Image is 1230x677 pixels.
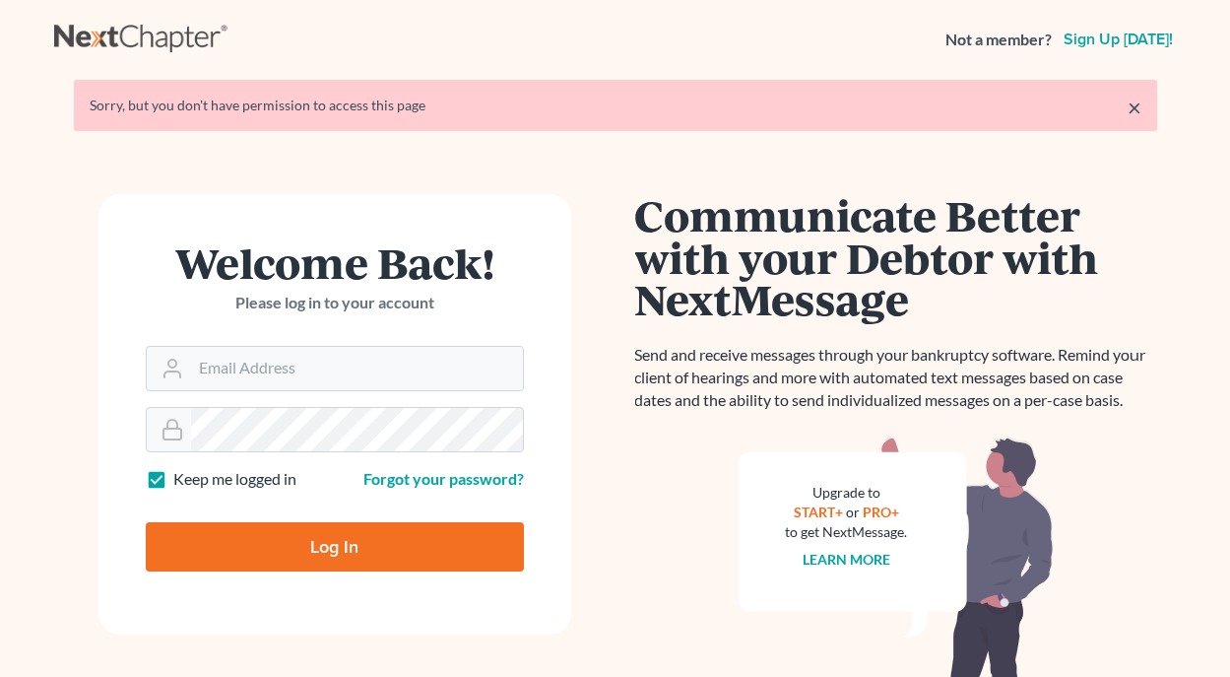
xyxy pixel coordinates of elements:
input: Log In [146,522,524,572]
h1: Communicate Better with your Debtor with NextMessage [635,194,1157,320]
a: Sign up [DATE]! [1060,32,1177,47]
a: START+ [794,504,843,520]
a: PRO+ [863,504,899,520]
div: Sorry, but you don't have permission to access this page [90,96,1141,115]
a: Learn more [803,551,890,568]
input: Email Address [191,347,523,390]
h1: Welcome Back! [146,241,524,284]
div: Upgrade to [786,483,908,503]
label: Keep me logged in [173,468,296,491]
p: Send and receive messages through your bankruptcy software. Remind your client of hearings and mo... [635,344,1157,412]
a: Forgot your password? [363,469,524,488]
span: or [846,504,860,520]
div: to get NextMessage. [786,522,908,542]
a: × [1128,96,1141,119]
strong: Not a member? [945,29,1052,51]
p: Please log in to your account [146,292,524,314]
